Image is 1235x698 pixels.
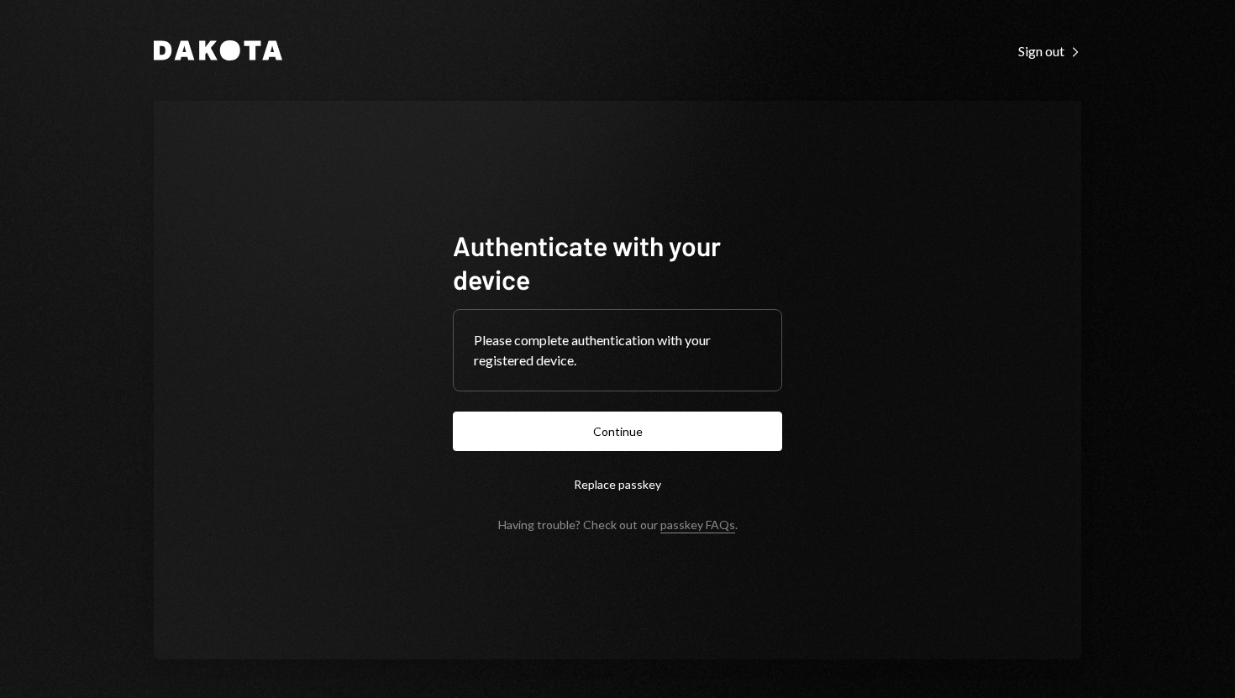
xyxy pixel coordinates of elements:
[498,517,738,532] div: Having trouble? Check out our .
[453,228,782,296] h1: Authenticate with your device
[453,464,782,504] button: Replace passkey
[660,517,735,533] a: passkey FAQs
[453,412,782,451] button: Continue
[1018,41,1081,60] a: Sign out
[1018,43,1081,60] div: Sign out
[474,330,761,370] div: Please complete authentication with your registered device.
